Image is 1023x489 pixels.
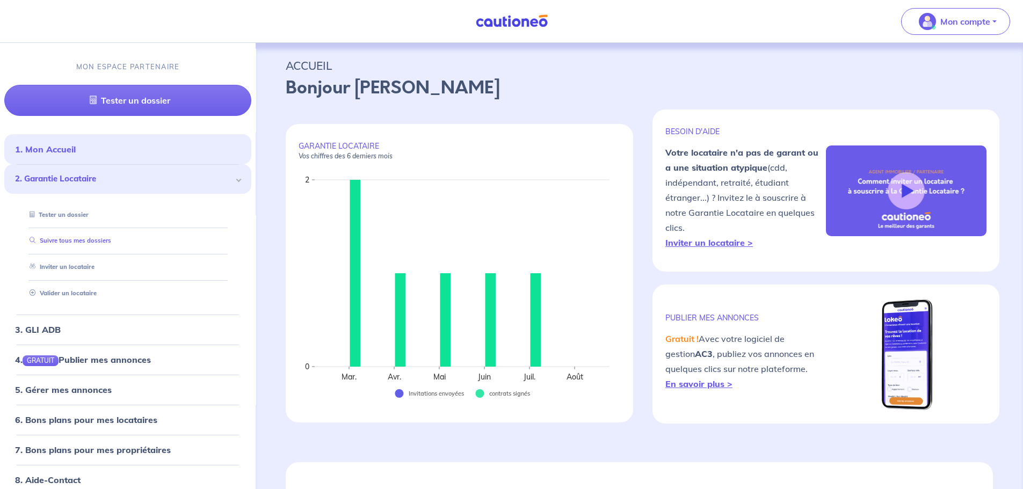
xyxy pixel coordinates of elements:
text: Mai [433,372,446,382]
a: 1. Mon Accueil [15,144,76,155]
text: 0 [305,362,309,371]
text: Avr. [388,372,401,382]
div: Inviter un locataire [17,258,238,276]
text: Juin [477,372,491,382]
img: mobile-lokeo.png [879,297,934,411]
a: 3. GLI ADB [15,324,61,335]
strong: AC3 [695,348,713,359]
p: Mon compte [940,15,990,28]
p: (cdd, indépendant, retraité, étudiant étranger...) ? Invitez le à souscrire à notre Garantie Loca... [665,145,826,250]
div: 1. Mon Accueil [4,138,251,160]
a: 7. Bons plans pour mes propriétaires [15,444,171,455]
em: Vos chiffres des 6 derniers mois [299,152,393,160]
a: Valider un locataire [25,289,97,297]
strong: Votre locataire n'a pas de garant ou a une situation atypique [665,147,818,173]
img: video-gli-new-none.jpg [826,145,986,236]
em: Gratuit ! [665,333,699,344]
a: Suivre tous mes dossiers [25,237,111,245]
p: Bonjour [PERSON_NAME] [286,75,993,101]
img: illu_account_valid_menu.svg [919,13,936,30]
a: Tester un dossier [4,85,251,116]
p: publier mes annonces [665,313,826,323]
p: BESOIN D'AIDE [665,127,826,136]
span: 2. Garantie Locataire [15,173,233,185]
a: 6. Bons plans pour mes locataires [15,414,157,425]
p: GARANTIE LOCATAIRE [299,141,620,160]
img: Cautioneo [471,14,552,28]
a: En savoir plus > [665,378,732,389]
a: 5. Gérer mes annonces [15,384,112,395]
a: 4.GRATUITPublier mes annonces [15,354,151,365]
div: Valider un locataire [17,284,238,302]
text: 2 [305,175,309,185]
text: Juil. [523,372,535,382]
div: Tester un dossier [17,206,238,224]
div: 3. GLI ADB [4,319,251,340]
div: Suivre tous mes dossiers [17,232,238,250]
a: 8. Aide-Contact [15,475,81,485]
p: Avec votre logiciel de gestion , publiez vos annonces en quelques clics sur notre plateforme. [665,331,826,391]
text: Mar. [342,372,357,382]
text: Août [567,372,583,382]
div: 4.GRATUITPublier mes annonces [4,349,251,370]
div: 7. Bons plans pour mes propriétaires [4,439,251,461]
a: Inviter un locataire > [665,237,753,248]
a: Inviter un locataire [25,263,95,271]
div: 5. Gérer mes annonces [4,379,251,400]
p: ACCUEIL [286,56,993,75]
div: 6. Bons plans pour mes locataires [4,409,251,430]
div: 2. Garantie Locataire [4,164,251,194]
p: MON ESPACE PARTENAIRE [76,62,180,72]
button: illu_account_valid_menu.svgMon compte [901,8,1010,35]
a: Tester un dossier [25,211,89,218]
